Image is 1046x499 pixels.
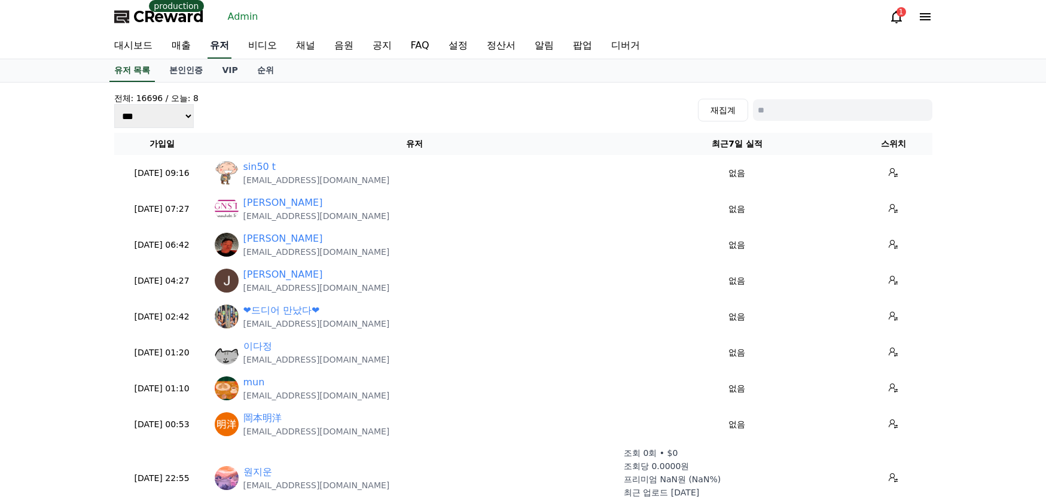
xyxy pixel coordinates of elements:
[215,161,239,185] img: https://lh3.googleusercontent.com/a/ACg8ocKu2bBLQ5WBX_EVIkBOqzshL4zzrBRjCd9jnEcT3gr4vV4WNylg=s96-c
[79,379,154,409] a: Messages
[160,59,212,82] a: 본인인증
[624,447,678,459] p: 조회 0회 • $0
[119,275,205,287] p: [DATE] 04:27
[243,232,323,246] a: [PERSON_NAME]
[119,203,205,215] p: [DATE] 07:27
[31,397,51,407] span: Home
[114,7,204,26] a: CReward
[248,59,283,82] a: 순위
[243,210,390,222] p: [EMAIL_ADDRESS][DOMAIN_NAME]
[119,382,205,395] p: [DATE] 01:10
[624,346,850,359] p: 없음
[563,34,602,59] a: 팝업
[133,7,204,26] span: CReward
[243,303,320,318] a: ❤드디어 만났다❤
[243,160,276,174] a: sin50 t
[602,34,649,59] a: 디버거
[698,99,748,121] button: 재집계
[119,167,205,179] p: [DATE] 09:16
[243,425,390,437] p: [EMAIL_ADDRESS][DOMAIN_NAME]
[439,34,477,59] a: 설정
[243,465,272,479] a: 원지운
[215,340,239,364] img: https://lh3.googleusercontent.com/a/ACg8ocKqhO5SC8lOxNBBvW-iZBmsBLC2QnPYIIXvjRHggY7Lyy5U6CA=s96-c
[889,10,904,24] a: 1
[243,174,390,186] p: [EMAIL_ADDRESS][DOMAIN_NAME]
[177,397,206,407] span: Settings
[212,59,247,82] a: VIP
[363,34,401,59] a: 공지
[243,354,390,366] p: [EMAIL_ADDRESS][DOMAIN_NAME]
[162,34,200,59] a: 매출
[215,233,239,257] img: http://k.kakaocdn.net/dn/bb7jyr/btsPVgeO3w9/2kZTyWDYy8dKjD2MkxVatK/img_640x640.jpg
[119,239,205,251] p: [DATE] 06:42
[215,376,239,400] img: https://lh3.googleusercontent.com/a/ACg8ocJKV-AujKuA52imKxsEHhOJfiIEkw6B2-WxmkddBh_a9Oe1cFlk=s96-c
[154,379,230,409] a: Settings
[243,390,390,401] p: [EMAIL_ADDRESS][DOMAIN_NAME]
[119,472,205,485] p: [DATE] 22:55
[286,34,325,59] a: 채널
[624,418,850,431] p: 없음
[208,34,231,59] a: 유저
[243,411,282,425] a: 岡本明洋
[215,305,239,328] img: http://k.kakaocdn.net/dn/VOzRt/btsP75EmNyh/hc2RSVP0aQkxOFQSekBgJk/img_640x640.jpg
[243,267,323,282] a: [PERSON_NAME]
[215,269,239,293] img: https://lh3.googleusercontent.com/a/ACg8ocIfG45nzWTPvHK8b0FrUoZGNO9_7aRsx_nSzPwJUzAoBUSrMQ=s96-c
[624,460,689,472] p: 조회당 0.0000원
[855,133,932,155] th: 스위치
[215,197,239,221] img: https://lh3.googleusercontent.com/a/ACg8ocLuPFnl_GqKhlVhx4aT83HtZ4eBLxHkBF1qG4l_N524lIU4V3J0=s96-c
[624,382,850,395] p: 없음
[4,379,79,409] a: Home
[619,133,855,155] th: 최근7일 실적
[239,34,286,59] a: 비디오
[215,466,239,490] img: https://lh3.googleusercontent.com/a/ACg8ocJ_jmlkZW-uFoc7653c8RIe-_cdtdOxB5kKLVrX7k7k3E_nXOCR=s96-c
[624,275,850,287] p: 없음
[243,318,390,330] p: [EMAIL_ADDRESS][DOMAIN_NAME]
[896,7,906,17] div: 1
[223,7,263,26] a: Admin
[477,34,525,59] a: 정산서
[243,339,272,354] a: 이다정
[243,375,265,390] a: mun
[119,346,205,359] p: [DATE] 01:20
[99,398,135,407] span: Messages
[114,133,210,155] th: 가입일
[243,282,390,294] p: [EMAIL_ADDRESS][DOMAIN_NAME]
[114,92,199,104] h4: 전체: 16696 / 오늘: 8
[624,203,850,215] p: 없음
[105,34,162,59] a: 대시보드
[243,479,390,491] p: [EMAIL_ADDRESS][DOMAIN_NAME]
[624,473,721,485] p: 프리미엄 NaN원 (NaN%)
[624,239,850,251] p: 없음
[243,246,390,258] p: [EMAIL_ADDRESS][DOMAIN_NAME]
[210,133,619,155] th: 유저
[325,34,363,59] a: 음원
[215,412,239,436] img: https://lh3.googleusercontent.com/a/ACg8ocKiJ2YnCjZjvjSJU-8HmV0rdsFTLw_eBOcfU8kYxkNYRN_4kQ=s96-c
[243,196,323,210] a: [PERSON_NAME]
[109,59,155,82] a: 유저 목록
[119,311,205,323] p: [DATE] 02:42
[525,34,563,59] a: 알림
[401,34,439,59] a: FAQ
[119,418,205,431] p: [DATE] 00:53
[624,486,699,498] p: 최근 업로드 [DATE]
[624,167,850,179] p: 없음
[624,311,850,323] p: 없음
